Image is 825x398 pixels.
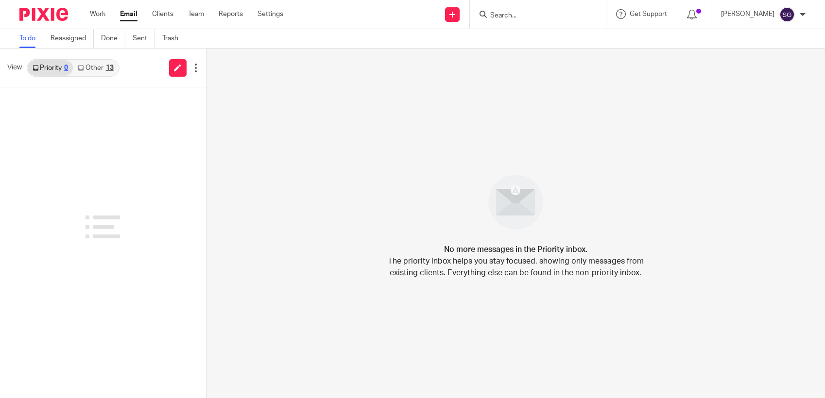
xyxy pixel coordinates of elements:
a: Clients [152,9,173,19]
span: View [7,63,22,73]
a: Sent [133,29,155,48]
a: Work [90,9,105,19]
input: Search [489,12,577,20]
h4: No more messages in the Priority inbox. [444,244,587,255]
a: Settings [258,9,283,19]
div: 13 [106,65,114,71]
a: Email [120,9,137,19]
a: Trash [162,29,186,48]
a: Reassigned [51,29,94,48]
a: Done [101,29,125,48]
span: Get Support [630,11,667,17]
p: The priority inbox helps you stay focused, showing only messages from existing clients. Everythin... [387,255,644,279]
a: Other13 [73,60,118,76]
p: [PERSON_NAME] [721,9,774,19]
a: Team [188,9,204,19]
img: svg%3E [779,7,795,22]
a: Reports [219,9,243,19]
div: 0 [64,65,68,71]
img: Pixie [19,8,68,21]
img: image [482,168,550,236]
a: To do [19,29,43,48]
a: Priority0 [28,60,73,76]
